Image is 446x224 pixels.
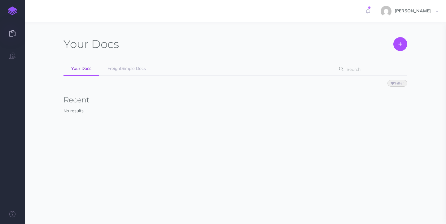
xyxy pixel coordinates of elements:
span: FreightSimple Docs [107,66,146,71]
h1: Docs [63,37,119,51]
a: Your Docs [63,62,99,76]
img: f2addded3eb1ed40190dc44ae2e214ba.jpg [381,6,391,17]
h3: Recent [63,96,407,104]
span: Your [63,37,89,51]
p: No results [63,107,407,114]
button: Filter [387,80,407,87]
img: logo-mark.svg [8,6,17,15]
span: [PERSON_NAME] [391,8,434,14]
a: FreightSimple Docs [100,62,154,75]
input: Search [345,64,398,75]
span: Your Docs [71,66,91,71]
